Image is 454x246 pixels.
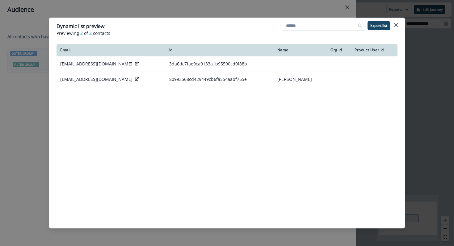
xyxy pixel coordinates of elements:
[370,23,387,28] p: Export list
[57,30,397,36] p: Previewing of contacts
[60,76,132,82] p: [EMAIL_ADDRESS][DOMAIN_NAME]
[330,48,347,52] div: Org Id
[166,56,274,72] td: 3da6dc7fae9ca9133a1b95590cd0f88b
[89,30,92,36] span: 2
[169,48,270,52] div: Id
[277,48,323,52] div: Name
[80,30,83,36] span: 2
[368,21,390,30] button: Export list
[57,23,104,30] p: Dynamic list preview
[274,72,327,87] td: [PERSON_NAME]
[391,20,401,30] button: Close
[60,48,162,52] div: Email
[60,61,132,67] p: [EMAIL_ADDRESS][DOMAIN_NAME]
[355,48,394,52] div: Product User Id
[166,72,274,87] td: 80993568cd429449cb6fa554aabf755e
